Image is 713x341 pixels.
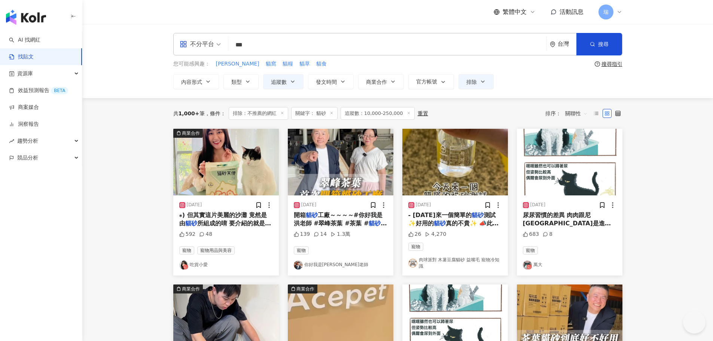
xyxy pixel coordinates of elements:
[418,110,428,116] div: 重置
[9,36,40,44] a: searchAI 找網紅
[216,60,260,68] button: [PERSON_NAME]
[523,211,611,227] span: 尿尿習慣的差異 肉肉跟尼[GEOGRAPHIC_DATA]是進去
[603,8,609,16] span: 瑞
[288,129,393,195] img: post-image
[266,60,276,68] span: 貓窩
[9,104,39,111] a: 商案媒合
[223,74,259,89] button: 類型
[291,107,338,120] span: 關鍵字： 貓砂
[308,74,354,89] button: 發文時間
[598,41,609,47] span: 搜尋
[341,107,415,120] span: 追蹤數：10,000-250,000
[402,129,508,195] img: post-image
[545,107,592,119] div: 排序：
[294,231,310,238] div: 139
[296,285,314,293] div: 商業合作
[523,231,539,238] div: 683
[565,107,588,119] span: 關聯性
[472,211,484,219] mark: 貓砂
[9,121,39,128] a: 洞察報告
[523,261,532,270] img: KOL Avatar
[179,231,196,238] div: 592
[182,130,200,137] div: 商業合作
[216,60,259,68] span: [PERSON_NAME]
[229,107,288,120] span: 排除：不推薦的網紅
[179,261,273,270] a: KOL Avatar吃貨小愛
[408,220,499,235] span: 真的不貴✨ 📣此影片絕無造假📣 超能
[316,60,327,68] button: 貓食
[17,65,33,82] span: 資源庫
[294,261,387,270] a: KOL Avatar你好我是[PERSON_NAME]老師
[282,60,293,68] button: 貓糧
[199,231,212,238] div: 48
[408,243,423,251] span: 寵物
[173,129,279,195] img: post-image
[434,220,446,227] mark: 貓砂
[366,79,387,85] span: 商業合作
[503,8,527,16] span: 繁體中文
[330,231,350,238] div: 1.3萬
[601,61,622,67] div: 搜尋指引
[576,33,622,55] button: 搜尋
[466,79,477,85] span: 排除
[187,202,202,208] div: [DATE]
[294,261,303,270] img: KOL Avatar
[550,42,555,47] span: environment
[181,79,202,85] span: 內容形式
[408,211,472,219] span: - [DATE]來一個簡單的
[299,60,310,68] button: 貓草
[306,211,318,219] mark: 貓砂
[301,202,317,208] div: [DATE]
[263,74,304,89] button: 追蹤數
[6,10,46,25] img: logo
[17,149,38,166] span: 競品分析
[595,61,600,67] span: question-circle
[543,231,552,238] div: 8
[316,79,337,85] span: 發文時間
[408,231,421,238] div: 26
[9,138,14,144] span: rise
[271,79,287,85] span: 追蹤數
[294,211,306,219] span: 開箱
[180,40,187,48] span: appstore
[416,202,431,208] div: [DATE]
[683,311,706,334] iframe: Help Scout Beacon - Open
[179,220,271,235] span: 所組成的唷 要介紹的就是這款品牌
[173,129,279,195] button: 商業合作
[517,129,622,195] img: post-image
[523,261,616,270] a: KOL Avatar萬大
[265,60,277,68] button: 貓窩
[179,211,267,227] span: ̴̛⁎) 但其實這片美麗的沙灘 竟然是由
[231,79,242,85] span: 類型
[294,211,383,227] span: 工廠～～～～#你好我是洪老師 #翠峰茶葉 #茶葉 #
[185,220,197,227] mark: 貓砂
[408,257,502,270] a: KOL Avatar肉球派對 木薯豆腐貓砂 益嘴毛 寵物冷知識
[173,60,210,68] span: 您可能感興趣：
[173,110,205,116] div: 共 筆
[17,133,38,149] span: 趨勢分析
[425,231,446,238] div: 4,270
[9,53,34,61] a: 找貼文
[173,74,219,89] button: 內容形式
[408,259,417,268] img: KOL Avatar
[408,74,454,89] button: 官方帳號
[205,110,226,116] span: 條件 ：
[558,41,576,47] div: 台灣
[369,220,387,227] mark: 貓砂
[9,87,68,94] a: 效益預測報告BETA
[530,202,546,208] div: [DATE]
[179,246,194,255] span: 寵物
[294,246,309,255] span: 寵物
[180,38,214,50] div: 不分平台
[358,74,404,89] button: 商業合作
[182,285,200,293] div: 商業合作
[560,8,583,15] span: 活動訊息
[179,261,188,270] img: KOL Avatar
[458,74,494,89] button: 排除
[314,231,327,238] div: 14
[523,246,538,255] span: 寵物
[416,79,437,85] span: 官方帳號
[197,246,235,255] span: 寵物用品與美容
